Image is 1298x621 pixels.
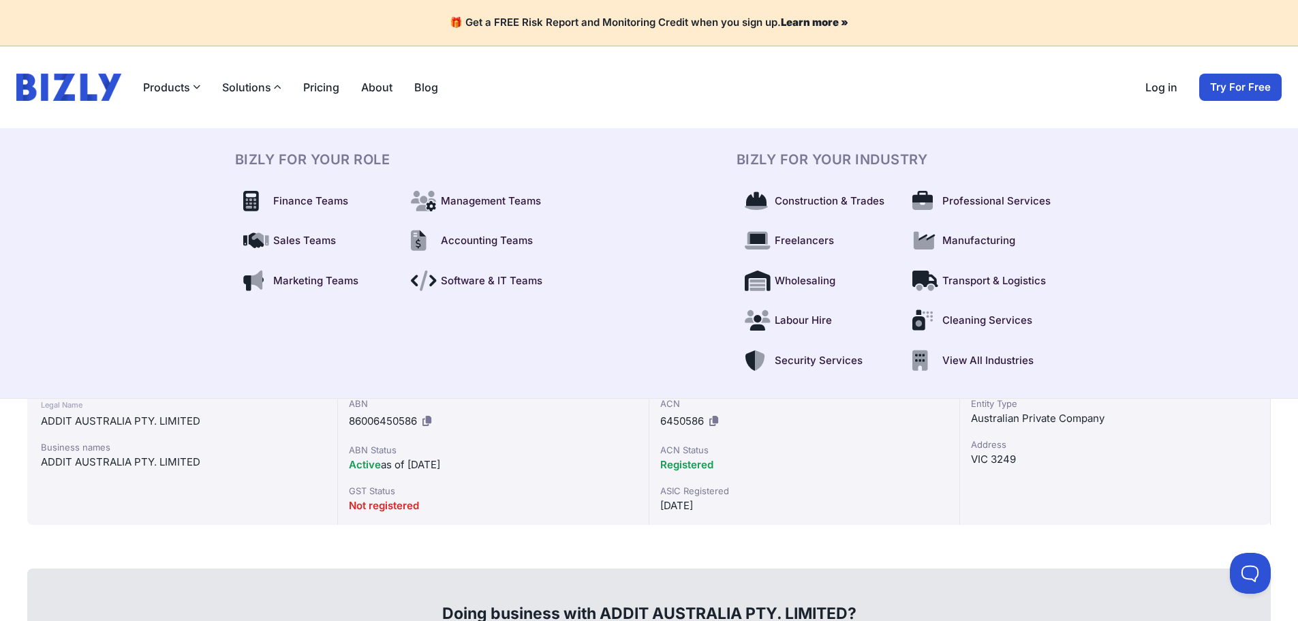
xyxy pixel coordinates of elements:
[403,225,562,257] a: Accounting Teams
[737,225,896,257] a: Freelancers
[904,225,1064,257] a: Manufacturing
[737,150,1064,169] h3: BIZLY For Your Industry
[660,397,948,410] div: ACN
[361,79,392,95] a: About
[273,273,358,289] span: Marketing Teams
[942,353,1034,369] span: View All Industries
[737,185,896,217] a: Construction & Trades
[16,16,1282,29] h4: 🎁 Get a FREE Risk Report and Monitoring Credit when you sign up.
[143,79,200,95] button: Products
[971,410,1259,427] div: Australian Private Company
[41,454,324,470] div: ADDIT AUSTRALIA PTY. LIMITED
[775,273,835,289] span: Wholesaling
[414,79,438,95] a: Blog
[235,225,395,257] a: Sales Teams
[441,194,541,209] span: Management Teams
[273,194,348,209] span: Finance Teams
[942,273,1046,289] span: Transport & Logistics
[235,185,395,217] a: Finance Teams
[41,413,324,429] div: ADDIT AUSTRALIA PTY. LIMITED
[904,345,1064,377] a: View All Industries
[660,498,948,514] div: [DATE]
[660,458,713,471] span: Registered
[775,194,884,209] span: Construction & Trades
[1199,74,1282,101] a: Try For Free
[660,443,948,457] div: ACN Status
[775,313,832,329] span: Labour Hire
[349,499,419,512] span: Not registered
[273,233,336,249] span: Sales Teams
[904,265,1064,297] a: Transport & Logistics
[349,397,637,410] div: ABN
[942,233,1015,249] span: Manufacturing
[349,443,637,457] div: ABN Status
[235,265,395,297] a: Marketing Teams
[441,233,533,249] span: Accounting Teams
[660,484,948,498] div: ASIC Registered
[775,353,863,369] span: Security Services
[971,438,1259,451] div: Address
[781,16,848,29] a: Learn more »
[41,440,324,454] div: Business names
[349,458,381,471] span: Active
[904,305,1064,337] a: Cleaning Services
[904,185,1064,217] a: Professional Services
[737,345,896,377] a: Security Services
[1145,79,1177,95] a: Log in
[403,265,562,297] a: Software & IT Teams
[1230,553,1271,594] iframe: Toggle Customer Support
[971,397,1259,410] div: Entity Type
[403,185,562,217] a: Management Teams
[222,79,281,95] button: Solutions
[775,233,834,249] span: Freelancers
[942,194,1051,209] span: Professional Services
[349,457,637,473] div: as of [DATE]
[971,451,1259,468] div: VIC 3249
[737,305,896,337] a: Labour Hire
[942,313,1032,329] span: Cleaning Services
[660,414,704,427] span: 6450586
[235,150,562,169] h3: BIZLY For Your Role
[41,397,324,413] div: Legal Name
[349,414,417,427] span: 86006450586
[737,265,896,297] a: Wholesaling
[349,484,637,498] div: GST Status
[441,273,542,289] span: Software & IT Teams
[303,79,339,95] a: Pricing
